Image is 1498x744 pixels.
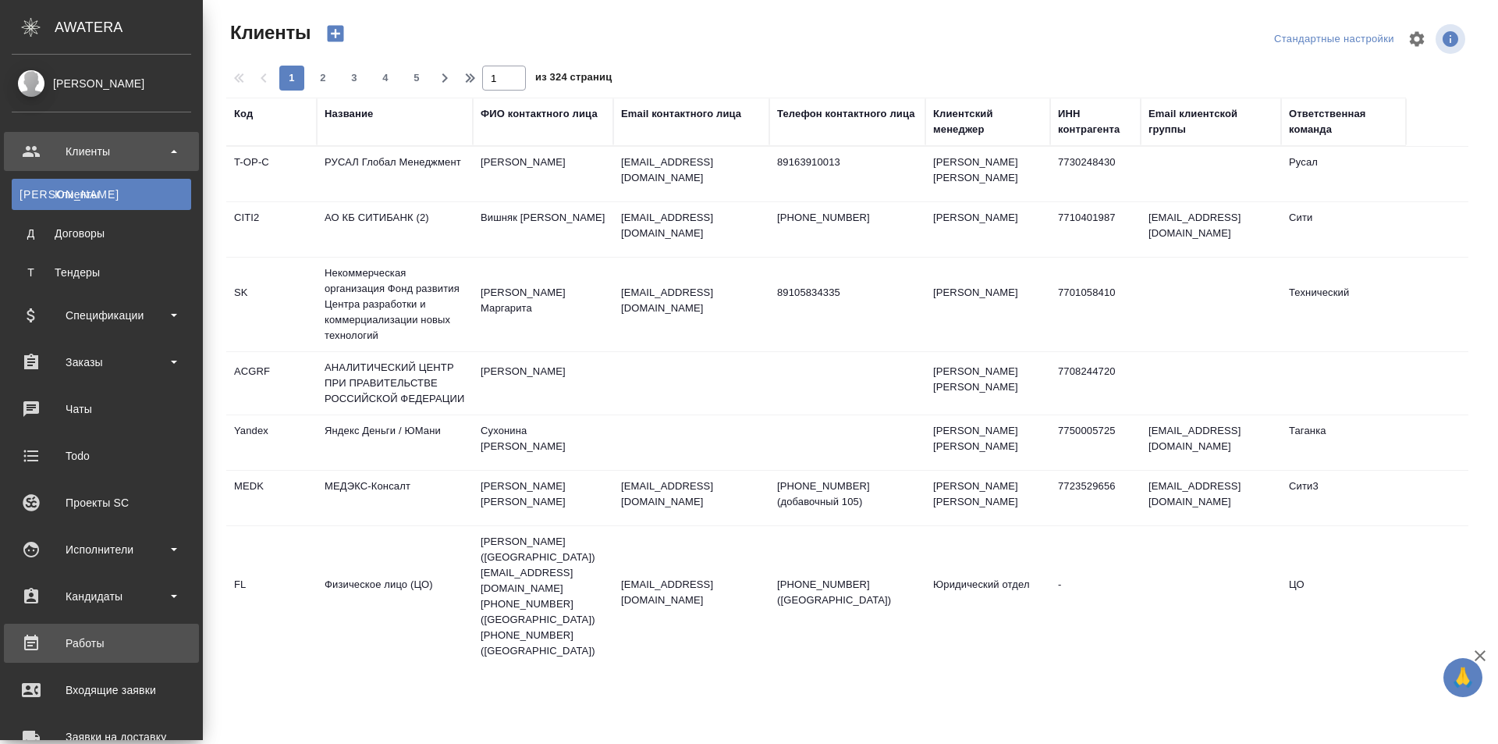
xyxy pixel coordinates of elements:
div: ИНН контрагента [1058,106,1133,137]
div: Код [234,106,253,122]
button: 5 [404,66,429,91]
span: Настроить таблицу [1398,20,1436,58]
p: 89163910013 [777,155,918,170]
td: T-OP-C [226,147,317,201]
span: Посмотреть информацию [1436,24,1468,54]
div: Клиенты [12,140,191,163]
td: [PERSON_NAME] [473,356,613,411]
div: Телефон контактного лица [777,106,915,122]
p: [EMAIL_ADDRESS][DOMAIN_NAME] [621,285,761,316]
a: Работы [4,624,199,663]
td: [EMAIL_ADDRESS][DOMAIN_NAME] [1141,471,1281,525]
td: АНАЛИТИЧЕСКИЙ ЦЕНТР ПРИ ПРАВИТЕЛЬСТВЕ РОССИЙСКОЙ ФЕДЕРАЦИИ [317,352,473,415]
div: Email контактного лица [621,106,741,122]
td: Русал [1281,147,1406,201]
td: Сухонина [PERSON_NAME] [473,415,613,470]
button: 2 [311,66,335,91]
td: АО КБ СИТИБАНК (2) [317,202,473,257]
td: Таганка [1281,415,1406,470]
div: Спецификации [12,304,191,327]
td: [PERSON_NAME] [PERSON_NAME] [925,471,1050,525]
div: [PERSON_NAME] [12,75,191,92]
p: [EMAIL_ADDRESS][DOMAIN_NAME] [621,479,761,510]
div: Название [325,106,373,122]
td: FL [226,569,317,624]
td: Yandex [226,415,317,470]
span: 2 [311,70,335,86]
span: 3 [342,70,367,86]
td: [EMAIL_ADDRESS][DOMAIN_NAME] [1141,202,1281,257]
div: Договоры [20,226,183,241]
span: 5 [404,70,429,86]
p: [EMAIL_ADDRESS][DOMAIN_NAME] [621,210,761,241]
td: 7701058410 [1050,277,1141,332]
td: Сити3 [1281,471,1406,525]
td: Технический [1281,277,1406,332]
span: 🙏 [1450,661,1476,694]
td: CITI2 [226,202,317,257]
button: 🙏 [1443,658,1482,697]
span: из 324 страниц [535,68,612,91]
button: 4 [373,66,398,91]
p: [EMAIL_ADDRESS][DOMAIN_NAME] [621,577,761,608]
td: Некоммерческая организация Фонд развития Центра разработки и коммерциализации новых технологий [317,258,473,351]
div: Клиентский менеджер [933,106,1042,137]
td: 7723529656 [1050,471,1141,525]
a: [PERSON_NAME]Клиенты [12,179,191,210]
div: Заказы [12,351,191,374]
span: Клиенты [226,20,311,45]
p: [PHONE_NUMBER] (добавочный 105) [777,479,918,510]
td: [PERSON_NAME] [473,147,613,201]
div: Кандидаты [12,585,191,608]
td: [PERSON_NAME] [925,202,1050,257]
div: AWATERA [55,12,203,43]
div: split button [1270,27,1398,52]
p: [PHONE_NUMBER] [777,210,918,226]
td: 7750005725 [1050,415,1141,470]
a: ДДоговоры [12,218,191,249]
td: [PERSON_NAME] Маргарита [473,277,613,332]
button: Создать [317,20,354,47]
td: 7708244720 [1050,356,1141,411]
td: - [1050,569,1141,624]
span: 4 [373,70,398,86]
p: [PHONE_NUMBER] ([GEOGRAPHIC_DATA]) [777,577,918,608]
p: 89105834335 [777,285,918,301]
td: [PERSON_NAME] [PERSON_NAME] [925,147,1050,201]
td: ACGRF [226,356,317,411]
td: 7730248430 [1050,147,1141,201]
a: Todo [4,436,199,475]
button: 3 [342,66,367,91]
div: Тендеры [20,265,183,280]
div: Чаты [12,397,191,421]
a: Чаты [4,390,199,429]
td: [PERSON_NAME] [PERSON_NAME] [473,471,613,525]
td: 7710401987 [1050,202,1141,257]
td: [PERSON_NAME] [925,277,1050,332]
div: Клиенты [20,187,183,202]
a: Проекты SC [4,483,199,522]
td: Яндекс Деньги / ЮМани [317,415,473,470]
div: Ответственная команда [1289,106,1398,137]
div: Todo [12,444,191,468]
div: ФИО контактного лица [481,106,598,122]
div: Проекты SC [12,491,191,514]
div: Исполнители [12,538,191,561]
td: Сити [1281,202,1406,257]
td: Вишняк [PERSON_NAME] [473,202,613,257]
td: SK [226,277,317,332]
div: Email клиентской группы [1148,106,1273,137]
td: РУСАЛ Глобал Менеджмент [317,147,473,201]
p: [EMAIL_ADDRESS][DOMAIN_NAME] [621,155,761,186]
td: Юридический отдел [925,569,1050,624]
div: Работы [12,632,191,655]
a: Входящие заявки [4,671,199,710]
a: ТТендеры [12,257,191,288]
td: [EMAIL_ADDRESS][DOMAIN_NAME] [1141,415,1281,470]
td: [PERSON_NAME] ([GEOGRAPHIC_DATA]) [EMAIL_ADDRESS][DOMAIN_NAME] [PHONE_NUMBER] ([GEOGRAPHIC_DATA])... [473,526,613,667]
div: Входящие заявки [12,678,191,702]
td: [PERSON_NAME] [PERSON_NAME] [925,356,1050,411]
td: Физическое лицо (ЦО) [317,569,473,624]
td: [PERSON_NAME] [PERSON_NAME] [925,415,1050,470]
td: MEDK [226,471,317,525]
